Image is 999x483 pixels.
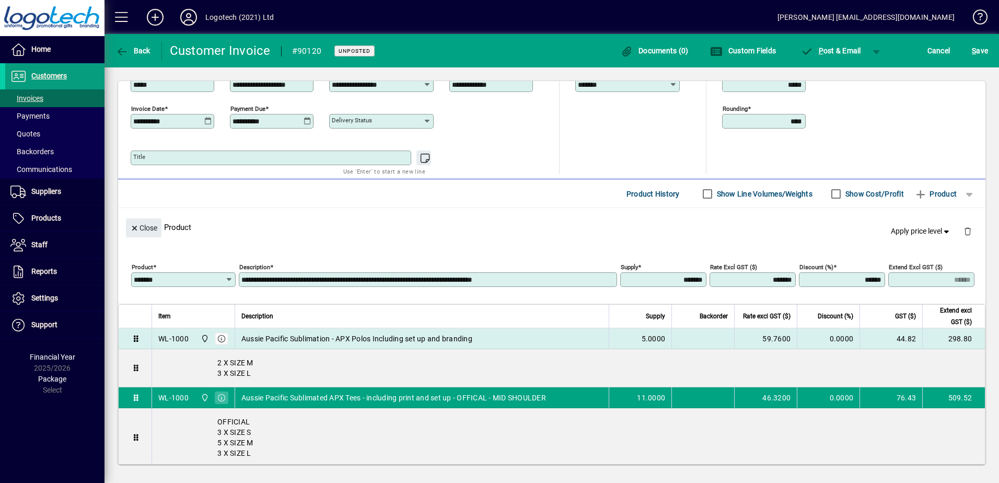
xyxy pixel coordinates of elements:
span: Apply price level [891,226,951,237]
mat-label: Rounding [723,105,748,112]
mat-label: Product [132,263,153,271]
span: Payments [10,112,50,120]
span: Aussie Pacific Sublimated APX Tees - including print and set up - OFFICAL - MID SHOULDER [241,393,546,403]
td: 0.0000 [797,328,859,349]
span: Communications [10,165,72,174]
span: Settings [31,294,58,302]
button: Product History [622,185,684,203]
span: 11.0000 [637,393,665,403]
span: Cancel [927,42,950,59]
td: 44.82 [859,328,922,349]
a: Invoices [5,89,104,107]
span: Quotes [10,130,40,138]
label: Show Cost/Profit [843,189,904,199]
span: Support [31,320,57,329]
button: Delete [955,218,980,244]
app-page-header-button: Back [104,41,162,60]
a: Support [5,312,104,338]
span: Products [31,214,61,222]
span: Unposted [339,48,370,54]
mat-label: Title [133,153,145,160]
span: Close [130,220,157,237]
mat-label: Invoice date [131,105,165,112]
span: Back [115,47,150,55]
span: GST ($) [895,310,916,322]
span: Package [38,375,66,383]
div: WL-1000 [158,393,189,403]
span: Rate excl GST ($) [743,310,791,322]
span: Documents (0) [621,47,689,55]
button: Apply price level [887,222,956,241]
div: 46.3200 [741,393,791,403]
a: Backorders [5,143,104,160]
span: Suppliers [31,187,61,195]
mat-label: Delivery status [332,117,372,124]
div: 59.7600 [741,333,791,344]
div: #90120 [292,43,322,60]
mat-label: Extend excl GST ($) [889,263,943,271]
span: Customers [31,72,67,80]
a: Suppliers [5,179,104,205]
mat-label: Supply [621,263,638,271]
span: Reports [31,267,57,275]
label: Show Line Volumes/Weights [715,189,812,199]
span: Home [31,45,51,53]
a: Payments [5,107,104,125]
span: Invoices [10,94,43,102]
span: Supply [646,310,665,322]
td: 76.43 [859,387,922,408]
mat-label: Description [239,263,270,271]
a: Quotes [5,125,104,143]
span: Extend excl GST ($) [929,305,972,328]
div: [PERSON_NAME] [EMAIL_ADDRESS][DOMAIN_NAME] [777,9,955,26]
button: Close [126,218,161,237]
button: Documents (0) [618,41,691,60]
div: Customer Invoice [170,42,271,59]
button: Add [138,8,172,27]
span: P [819,47,823,55]
button: Product [909,185,962,203]
a: Products [5,205,104,232]
button: Custom Fields [707,41,779,60]
span: Discount (%) [818,310,853,322]
span: Backorders [10,147,54,156]
a: Staff [5,232,104,258]
div: 2 X SIZE M 3 X SIZE L [152,349,985,387]
td: 298.80 [922,328,985,349]
a: Settings [5,285,104,312]
span: Product [914,186,957,202]
a: Knowledge Base [965,2,986,36]
div: OFFICIAL 3 X SIZE S 5 X SIZE M 3 X SIZE L [152,408,985,467]
a: Communications [5,160,104,178]
mat-label: Rate excl GST ($) [710,263,757,271]
button: Cancel [925,41,953,60]
span: Backorder [700,310,728,322]
span: Central [198,333,210,344]
app-page-header-button: Close [123,223,164,232]
span: Product History [626,186,680,202]
div: Product [118,208,985,246]
button: Profile [172,8,205,27]
span: ost & Email [800,47,861,55]
span: S [972,47,976,55]
app-page-header-button: Delete [955,226,980,236]
a: Reports [5,259,104,285]
div: WL-1000 [158,333,189,344]
button: Save [969,41,991,60]
span: Financial Year [30,353,75,361]
button: Back [113,41,153,60]
span: 5.0000 [642,333,666,344]
span: Staff [31,240,48,249]
mat-label: Discount (%) [799,263,833,271]
span: Central [198,392,210,404]
span: ave [972,42,988,59]
td: 509.52 [922,387,985,408]
a: Home [5,37,104,63]
span: Item [158,310,171,322]
mat-label: Payment due [230,105,265,112]
td: 0.0000 [797,387,859,408]
span: Custom Fields [710,47,776,55]
span: Aussie Pacific Sublimation - APX Polos Including set up and branding [241,333,472,344]
div: Logotech (2021) Ltd [205,9,274,26]
span: Description [241,310,273,322]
